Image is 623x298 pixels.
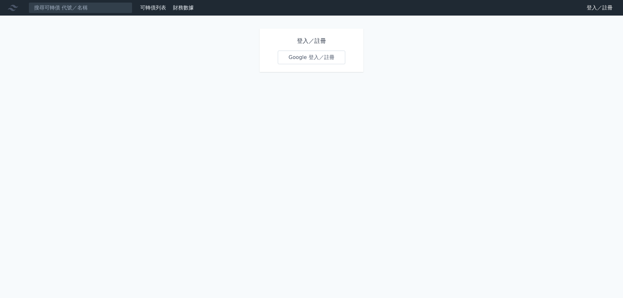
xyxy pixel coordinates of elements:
[29,2,132,13] input: 搜尋可轉債 代號／名稱
[278,51,345,64] a: Google 登入／註冊
[581,3,618,13] a: 登入／註冊
[278,36,345,45] h1: 登入／註冊
[140,5,166,11] a: 可轉債列表
[173,5,194,11] a: 財務數據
